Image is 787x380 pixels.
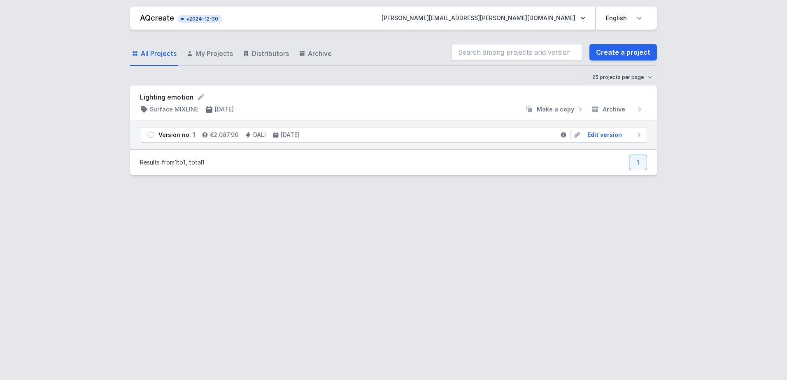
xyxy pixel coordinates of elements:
[197,93,205,101] button: Rename project
[140,92,647,102] form: Lighting emotion
[202,159,205,166] span: 1
[589,44,657,60] a: Create a project
[281,131,300,139] h4: [DATE]
[141,49,177,58] span: All Projects
[158,131,195,139] div: Version no. 1
[196,49,233,58] span: My Projects
[215,105,234,114] h4: [DATE]
[375,11,592,25] button: [PERSON_NAME][EMAIL_ADDRESS][PERSON_NAME][DOMAIN_NAME]
[147,131,155,139] img: draft.svg
[210,131,238,139] h4: €2,087.90
[175,159,177,166] span: 1
[241,42,291,66] a: Distributors
[150,105,198,114] h4: Surface MIXLINE
[601,11,647,25] select: Choose language
[297,42,333,66] a: Archive
[603,105,625,114] span: Archive
[130,42,178,66] a: All Projects
[588,105,647,114] button: Archive
[587,131,622,139] span: Edit version
[584,131,643,139] a: Edit version
[253,131,266,139] h4: DALI
[140,158,205,167] p: Results from to , total
[185,42,235,66] a: My Projects
[537,105,574,114] span: Make a copy
[183,159,186,166] span: 1
[308,49,332,58] span: Archive
[140,14,174,22] a: AQcreate
[177,13,222,23] button: v2024-12-30
[629,155,647,170] a: 1
[252,49,289,58] span: Distributors
[182,16,218,22] span: v2024-12-30
[522,105,588,114] button: Make a copy
[451,44,583,60] input: Search among projects and versions...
